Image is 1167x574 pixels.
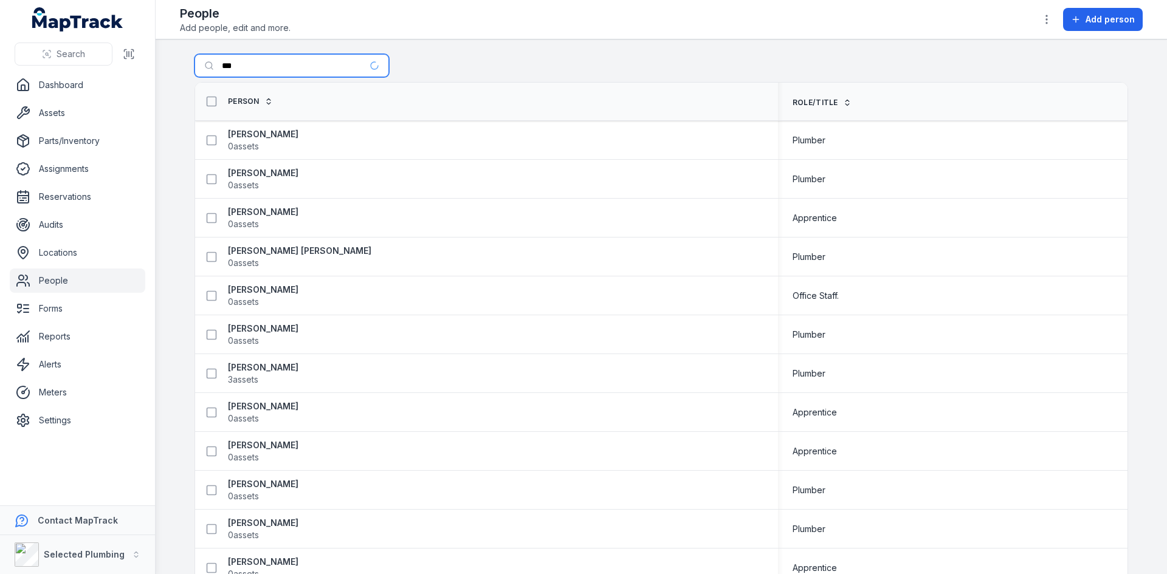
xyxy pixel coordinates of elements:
[10,380,145,405] a: Meters
[793,290,839,302] span: Office Staff.
[44,549,125,559] strong: Selected Plumbing
[228,128,298,152] a: [PERSON_NAME]0assets
[228,323,298,335] strong: [PERSON_NAME]
[10,185,145,209] a: Reservations
[228,517,298,529] strong: [PERSON_NAME]
[793,406,837,419] span: Apprentice
[228,296,259,308] span: 0 assets
[10,213,145,237] a: Audits
[793,98,852,108] a: Role/Title
[793,173,825,185] span: Plumber
[793,134,825,146] span: Plumber
[10,408,145,432] a: Settings
[10,73,145,97] a: Dashboard
[38,515,118,525] strong: Contact MapTrack
[228,284,298,296] strong: [PERSON_NAME]
[180,5,291,22] h2: People
[793,329,825,341] span: Plumber
[15,43,112,66] button: Search
[793,523,825,535] span: Plumber
[228,97,260,106] span: Person
[228,478,298,502] a: [PERSON_NAME]0assets
[228,323,298,347] a: [PERSON_NAME]0assets
[228,400,298,425] a: [PERSON_NAME]0assets
[228,556,298,568] strong: [PERSON_NAME]
[228,245,371,269] a: [PERSON_NAME] [PERSON_NAME]0assets
[228,140,259,152] span: 0 assets
[57,48,85,60] span: Search
[10,296,145,321] a: Forms
[228,400,298,412] strong: [PERSON_NAME]
[228,167,298,179] strong: [PERSON_NAME]
[228,245,371,257] strong: [PERSON_NAME] [PERSON_NAME]
[10,352,145,377] a: Alerts
[228,335,259,347] span: 0 assets
[793,562,837,574] span: Apprentice
[10,324,145,349] a: Reports
[228,490,259,502] span: 0 assets
[228,179,259,191] span: 0 assets
[1086,13,1135,26] span: Add person
[10,268,145,293] a: People
[10,241,145,265] a: Locations
[228,361,298,386] a: [PERSON_NAME]3assets
[228,206,298,218] strong: [PERSON_NAME]
[10,101,145,125] a: Assets
[228,97,273,106] a: Person
[10,129,145,153] a: Parts/Inventory
[228,374,258,386] span: 3 assets
[228,206,298,230] a: [PERSON_NAME]0assets
[228,439,298,463] a: [PERSON_NAME]0assets
[32,7,123,32] a: MapTrack
[228,167,298,191] a: [PERSON_NAME]0assets
[793,212,837,224] span: Apprentice
[793,445,837,457] span: Apprentice
[228,128,298,140] strong: [PERSON_NAME]
[228,218,259,230] span: 0 assets
[228,361,298,374] strong: [PERSON_NAME]
[793,367,825,380] span: Plumber
[10,157,145,181] a: Assignments
[228,284,298,308] a: [PERSON_NAME]0assets
[228,451,259,463] span: 0 assets
[228,439,298,451] strong: [PERSON_NAME]
[180,22,291,34] span: Add people, edit and more.
[793,98,838,108] span: Role/Title
[228,529,259,541] span: 0 assets
[793,484,825,496] span: Plumber
[228,478,298,490] strong: [PERSON_NAME]
[228,257,259,269] span: 0 assets
[228,517,298,541] a: [PERSON_NAME]0assets
[793,251,825,263] span: Plumber
[1063,8,1143,31] button: Add person
[228,412,259,425] span: 0 assets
